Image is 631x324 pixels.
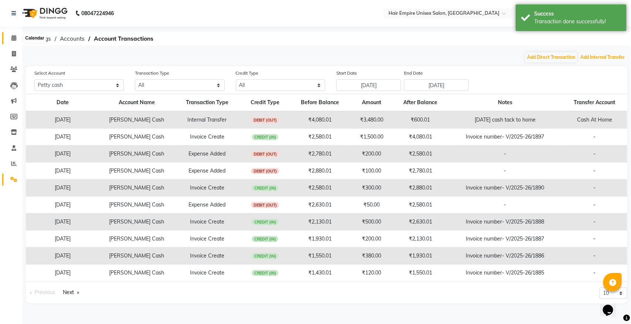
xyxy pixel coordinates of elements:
td: ₹100.00 [351,163,393,180]
span: CREDIT (IN) [252,134,278,140]
iframe: chat widget [600,294,624,317]
td: ₹2,630.01 [393,214,448,231]
td: - [562,197,627,214]
td: [DATE] [26,163,100,180]
td: ₹1,930.01 [393,248,448,265]
td: ₹1,930.01 [290,231,351,248]
td: ₹120.00 [351,265,393,282]
span: CREDIT (IN) [252,253,278,259]
span: CREDIT (IN) [252,185,278,191]
span: CREDIT (IN) [252,236,278,242]
td: [DATE] [26,180,100,197]
td: - [562,146,627,163]
td: [PERSON_NAME] Cash [100,248,174,265]
td: - [562,231,627,248]
td: [DATE] [26,111,100,129]
td: [DATE] [26,265,100,282]
td: ₹1,550.01 [290,248,351,265]
td: ₹200.00 [351,231,393,248]
td: [PERSON_NAME] Cash [100,180,174,197]
div: Transaction done successfully! [534,18,621,25]
input: End Date [404,79,469,91]
td: [DATE] [26,197,100,214]
td: [PERSON_NAME] Cash [100,163,174,180]
td: ₹2,880.01 [393,180,448,197]
td: Internal Transfer [174,111,241,129]
td: ₹300.00 [351,180,393,197]
td: ₹2,130.01 [393,231,448,248]
input: Start Date [336,79,401,91]
td: Expense Added [174,146,241,163]
td: ₹600.01 [393,111,448,129]
td: Expense Added [174,197,241,214]
td: - [448,163,562,180]
span: DEBIT (OUT) [251,202,279,208]
td: [DATE] [26,214,100,231]
div: Success [534,10,621,18]
td: Invoice Create [174,180,241,197]
td: - [448,146,562,163]
a: Next [59,287,83,297]
td: ₹50.00 [351,197,393,214]
td: ₹1,500.00 [351,129,393,146]
td: ₹4,080.01 [290,111,351,129]
th: Transaction Type [174,94,241,112]
th: Date [26,94,100,112]
td: ₹2,780.01 [393,163,448,180]
td: Invoice Create [174,248,241,265]
span: DEBIT (OUT) [251,117,279,123]
span: CREDIT (IN) [252,270,278,276]
td: Invoice number- V/2025-26/1885 [448,265,562,282]
td: - [562,214,627,231]
span: CREDIT (IN) [252,219,278,225]
button: Add Internal Transfer [579,52,627,62]
td: Invoice Create [174,214,241,231]
td: Invoice Create [174,231,241,248]
td: Invoice number- V/2025-26/1897 [448,129,562,146]
td: - [562,248,627,265]
td: [DATE] [26,146,100,163]
td: Invoice number- V/2025-26/1886 [448,248,562,265]
td: [DATE] [26,129,100,146]
td: ₹2,580.01 [290,129,351,146]
label: End Date [404,70,423,76]
label: Credit Type [236,70,259,76]
td: ₹2,780.01 [290,146,351,163]
td: [PERSON_NAME] Cash [100,146,174,163]
td: ₹1,550.01 [393,265,448,282]
button: Add Direct Transaction [525,52,577,62]
th: Before Balance [290,94,351,112]
img: logo [19,3,69,24]
nav: Pagination [26,287,321,297]
td: - [562,180,627,197]
td: - [562,265,627,282]
td: [PERSON_NAME] Cash [100,231,174,248]
td: Expense Added [174,163,241,180]
td: ₹2,130.01 [290,214,351,231]
td: ₹2,580.01 [393,197,448,214]
td: [PERSON_NAME] Cash [100,129,174,146]
td: ₹500.00 [351,214,393,231]
th: Amount [351,94,393,112]
td: ₹200.00 [351,146,393,163]
td: ₹2,580.01 [290,180,351,197]
td: [DATE] cash tack to home [448,111,562,129]
td: - [562,129,627,146]
b: 08047224946 [81,3,114,24]
td: Invoice number- V/2025-26/1890 [448,180,562,197]
td: [PERSON_NAME] Cash [100,111,174,129]
td: [DATE] [26,248,100,265]
td: ₹1,430.01 [290,265,351,282]
td: ₹3,480.00 [351,111,393,129]
span: Previous [35,289,55,296]
th: Credit Type [241,94,290,112]
td: [PERSON_NAME] Cash [100,265,174,282]
label: Start Date [336,70,357,76]
span: Accounts [56,32,88,45]
div: Calendar [23,34,46,43]
td: - [448,197,562,214]
span: DEBIT (OUT) [251,151,279,157]
td: ₹2,880.01 [290,163,351,180]
label: Transaction Type [135,70,169,76]
td: - [562,163,627,180]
